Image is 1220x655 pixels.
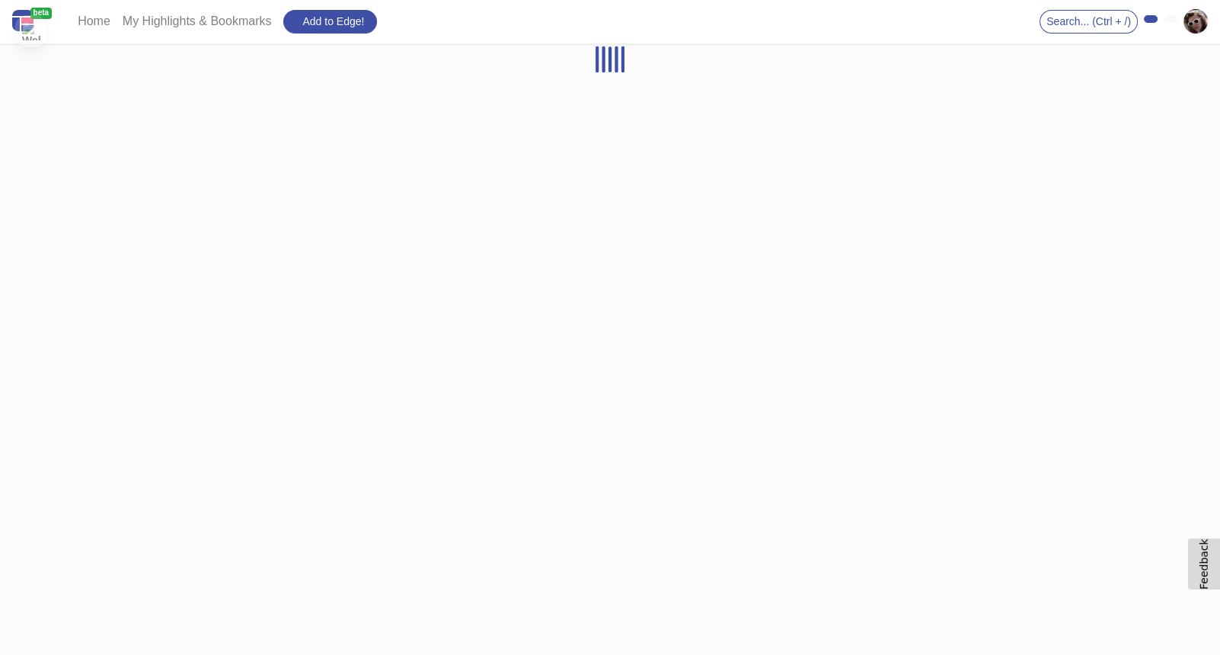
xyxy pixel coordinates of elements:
[72,6,117,37] a: Home
[1183,9,1208,34] img: notmia
[283,10,377,34] a: Add to Edge!
[1040,10,1138,34] button: Search... (Ctrl + /)
[12,10,34,31] img: Centroly
[596,44,625,75] img: Loading
[1046,15,1131,27] span: Search... (Ctrl + /)
[30,8,53,19] span: beta
[12,6,59,37] a: beta
[117,6,278,37] a: My Highlights & Bookmarks
[1198,538,1210,589] span: Feedback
